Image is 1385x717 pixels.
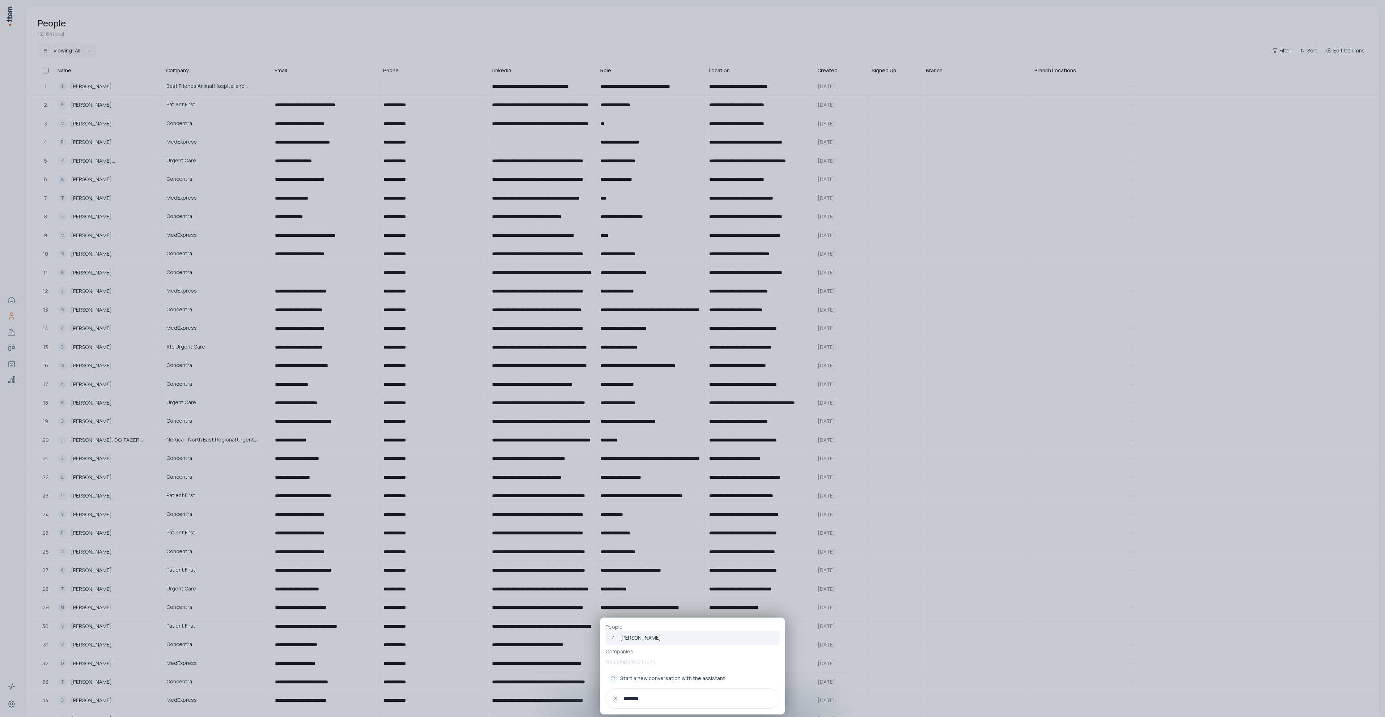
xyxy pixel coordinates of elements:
[606,655,779,668] p: No companies found
[609,633,617,642] div: Z
[606,671,779,686] button: Start a new conversation with the assistant
[600,618,785,714] div: PeopleZ[PERSON_NAME]CompaniesNo companies foundStart a new conversation with the assistant
[606,631,779,645] a: Z[PERSON_NAME]
[620,634,661,641] p: [PERSON_NAME]
[606,648,779,655] p: Companies
[620,675,725,682] span: Start a new conversation with the assistant
[606,623,779,631] p: People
